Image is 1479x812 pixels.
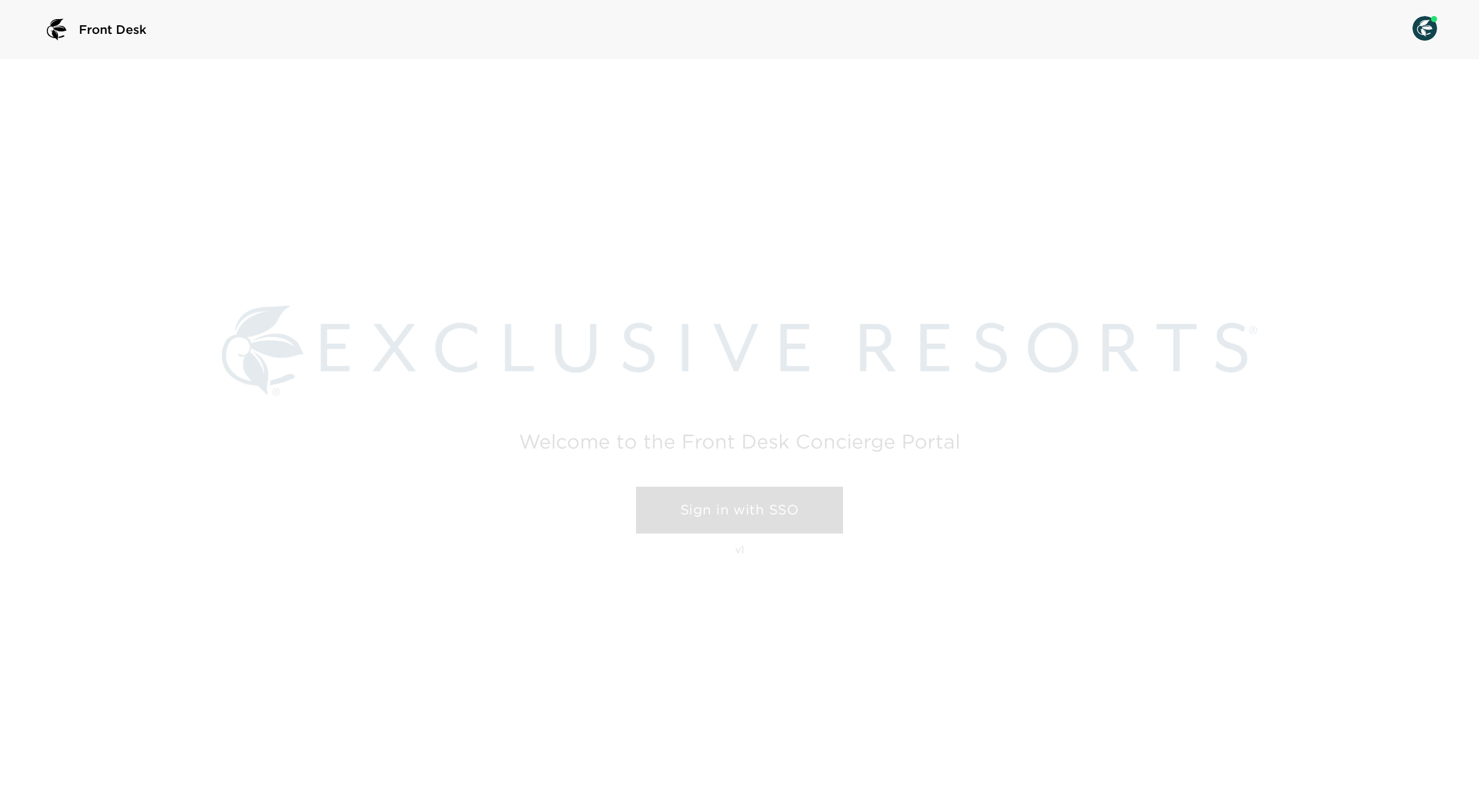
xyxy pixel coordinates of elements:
h2: Welcome to the Front Desk Concierge Portal [519,432,960,451]
img: logo [42,15,71,44]
img: Exclusive Resorts logo [222,306,1257,396]
span: Front Desk [79,21,147,38]
p: v1 [735,543,744,556]
img: User [1412,16,1437,41]
a: Sign in with SSO [636,487,843,534]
